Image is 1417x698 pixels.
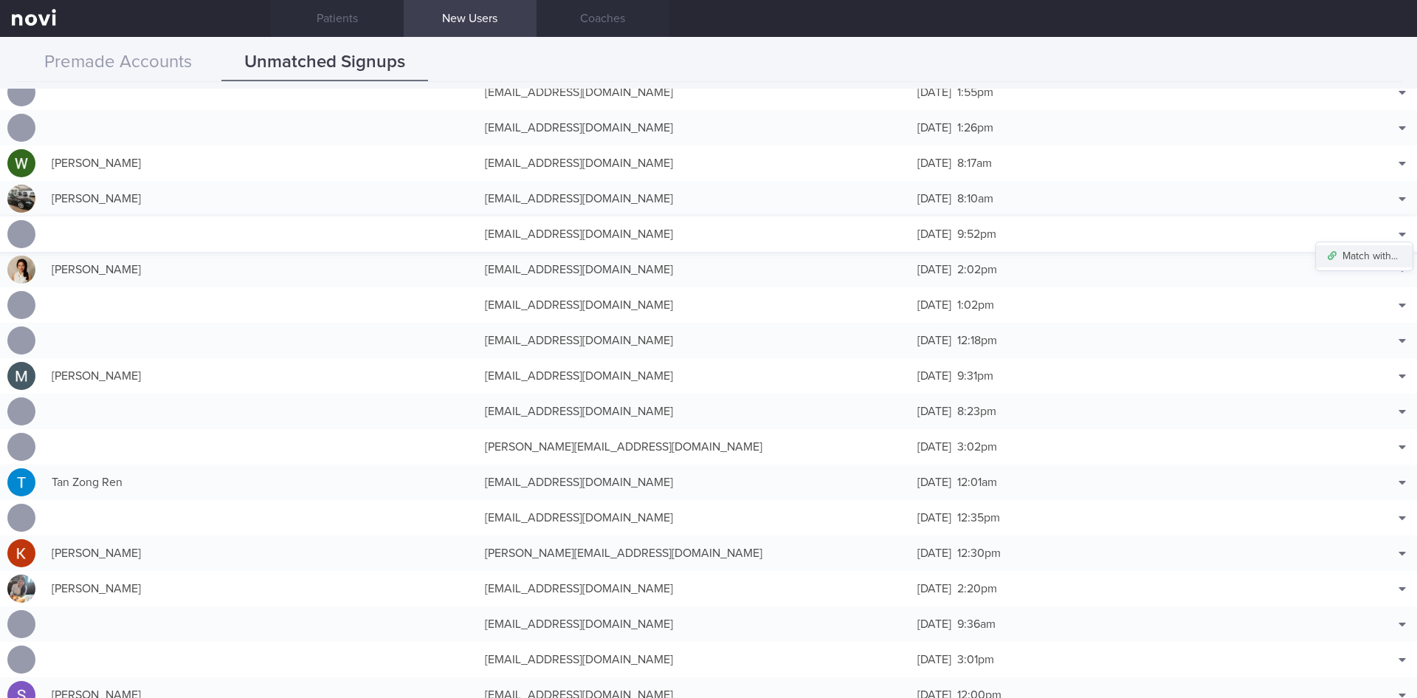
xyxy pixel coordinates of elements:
[957,547,1001,559] span: 12:30pm
[917,583,951,595] span: [DATE]
[477,503,911,533] div: [EMAIL_ADDRESS][DOMAIN_NAME]
[917,122,951,134] span: [DATE]
[917,547,951,559] span: [DATE]
[957,583,997,595] span: 2:20pm
[44,361,477,391] div: [PERSON_NAME]
[957,512,1000,524] span: 12:35pm
[957,618,996,630] span: 9:36am
[957,654,994,666] span: 3:01pm
[917,86,951,98] span: [DATE]
[917,335,951,346] span: [DATE]
[44,538,477,568] div: [PERSON_NAME]
[917,512,951,524] span: [DATE]
[477,361,911,391] div: [EMAIL_ADDRESS][DOMAIN_NAME]
[477,397,911,426] div: [EMAIL_ADDRESS][DOMAIN_NAME]
[917,193,951,205] span: [DATE]
[477,574,911,603] div: [EMAIL_ADDRESS][DOMAIN_NAME]
[477,113,911,143] div: [EMAIL_ADDRESS][DOMAIN_NAME]
[957,264,997,276] span: 2:02pm
[44,468,477,497] div: Tan Zong Ren
[44,574,477,603] div: [PERSON_NAME]
[957,370,993,382] span: 9:31pm
[44,184,477,213] div: [PERSON_NAME]
[957,476,997,488] span: 12:01am
[957,406,996,417] span: 8:23pm
[917,299,951,311] span: [DATE]
[477,184,911,213] div: [EMAIL_ADDRESS][DOMAIN_NAME]
[957,157,992,169] span: 8:17am
[957,122,993,134] span: 1:26pm
[477,326,911,355] div: [EMAIL_ADDRESS][DOMAIN_NAME]
[917,441,951,453] span: [DATE]
[917,406,951,417] span: [DATE]
[477,468,911,497] div: [EMAIL_ADDRESS][DOMAIN_NAME]
[917,157,951,169] span: [DATE]
[957,228,996,240] span: 9:52pm
[44,148,477,178] div: [PERSON_NAME]
[477,645,911,674] div: [EMAIL_ADDRESS][DOMAIN_NAME]
[477,219,911,249] div: [EMAIL_ADDRESS][DOMAIN_NAME]
[917,228,951,240] span: [DATE]
[957,299,994,311] span: 1:02pm
[477,290,911,320] div: [EMAIL_ADDRESS][DOMAIN_NAME]
[15,44,221,81] button: Premade Accounts
[957,335,997,346] span: 12:18pm
[44,255,477,284] div: [PERSON_NAME]
[221,44,428,81] button: Unmatched Signups
[477,255,911,284] div: [EMAIL_ADDRESS][DOMAIN_NAME]
[477,432,911,462] div: [PERSON_NAME][EMAIL_ADDRESS][DOMAIN_NAME]
[957,193,993,205] span: 8:10am
[477,148,911,178] div: [EMAIL_ADDRESS][DOMAIN_NAME]
[917,476,951,488] span: [DATE]
[917,618,951,630] span: [DATE]
[477,609,911,639] div: [EMAIL_ADDRESS][DOMAIN_NAME]
[477,538,911,568] div: [PERSON_NAME][EMAIL_ADDRESS][DOMAIN_NAME]
[917,264,951,276] span: [DATE]
[1316,245,1413,267] button: Match with...
[477,78,911,107] div: [EMAIL_ADDRESS][DOMAIN_NAME]
[957,441,997,453] span: 3:02pm
[957,86,993,98] span: 1:55pm
[917,370,951,382] span: [DATE]
[917,654,951,666] span: [DATE]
